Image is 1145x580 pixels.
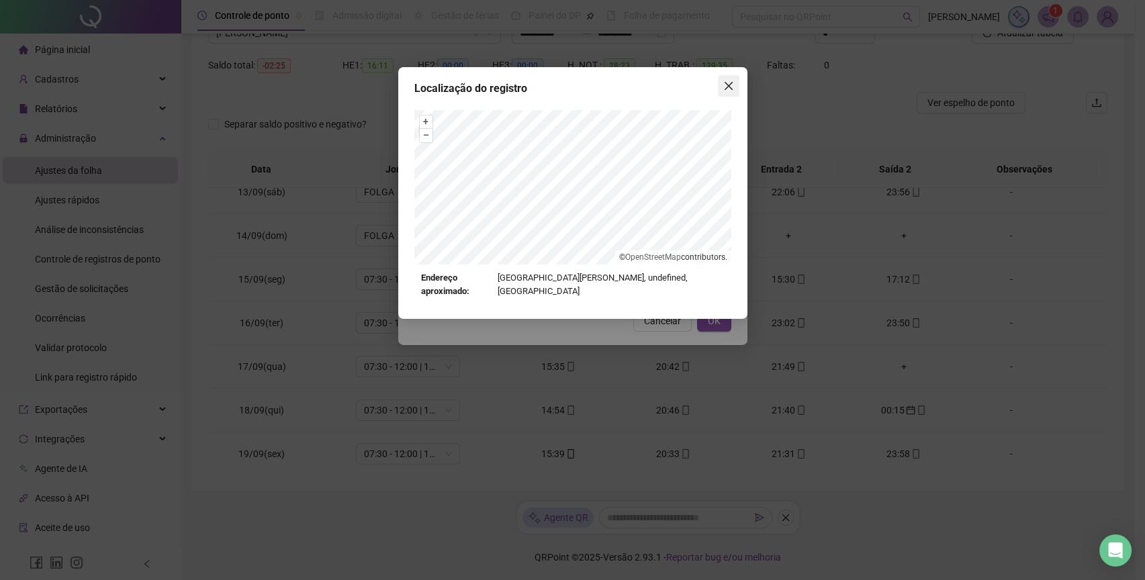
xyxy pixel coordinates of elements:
[420,129,432,142] button: –
[421,271,493,299] strong: Endereço aproximado:
[625,252,681,262] a: OpenStreetMap
[723,81,734,91] span: close
[420,115,432,128] button: +
[619,252,727,262] li: © contributors.
[718,75,739,97] button: Close
[421,271,725,299] div: [GEOGRAPHIC_DATA][PERSON_NAME], undefined, [GEOGRAPHIC_DATA]
[414,81,731,97] div: Localização do registro
[1099,534,1132,567] div: Open Intercom Messenger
